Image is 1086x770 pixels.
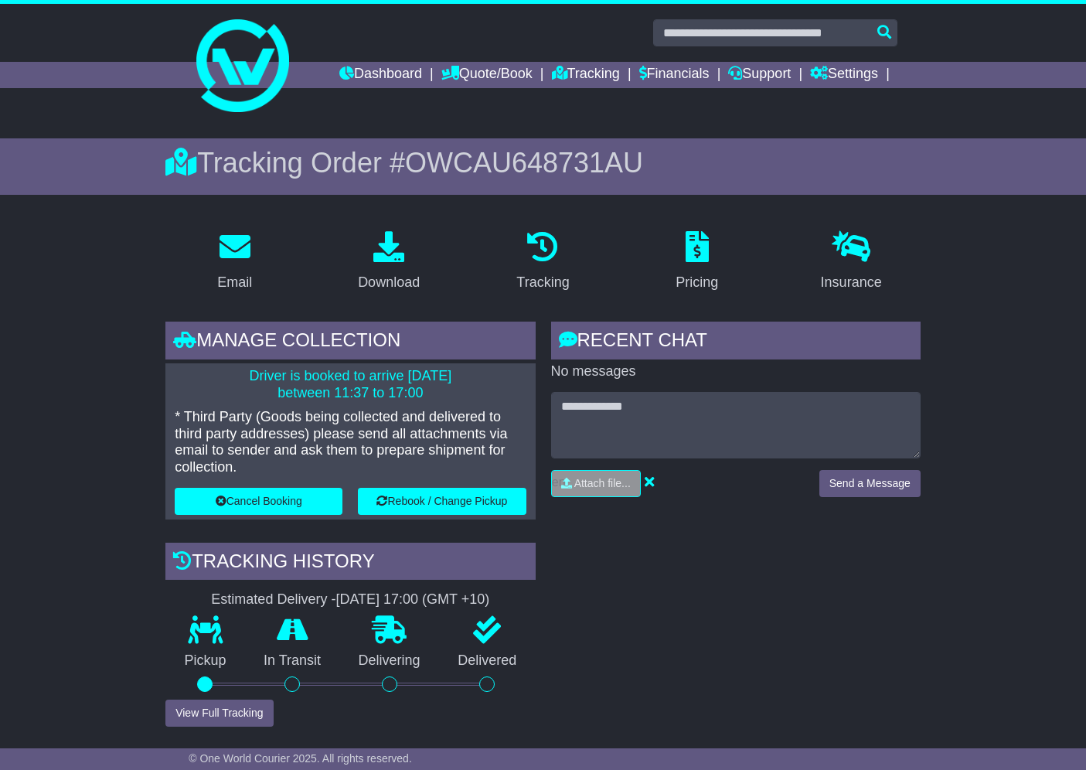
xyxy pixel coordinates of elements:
div: Email [217,272,252,293]
a: Pricing [666,226,728,298]
div: [DATE] 17:00 (GMT +10) [335,591,489,608]
p: No messages [551,363,921,380]
a: Tracking [552,62,620,88]
a: Settings [810,62,878,88]
p: In Transit [245,652,340,669]
div: Insurance [821,272,882,293]
p: Delivering [339,652,439,669]
div: RECENT CHAT [551,322,921,363]
a: Insurance [811,226,892,298]
a: Support [728,62,791,88]
div: Manage collection [165,322,535,363]
a: Tracking [506,226,579,298]
a: Email [207,226,262,298]
div: Download [358,272,420,293]
a: Download [348,226,430,298]
button: Rebook / Change Pickup [358,488,526,515]
a: Financials [639,62,710,88]
p: * Third Party (Goods being collected and delivered to third party addresses) please send all atta... [175,409,526,475]
div: Estimated Delivery - [165,591,535,608]
a: Dashboard [339,62,422,88]
p: Driver is booked to arrive [DATE] between 11:37 to 17:00 [175,368,526,401]
div: Tracking Order # [165,146,921,179]
span: OWCAU648731AU [405,147,643,179]
button: Cancel Booking [175,488,342,515]
p: Delivered [439,652,536,669]
div: Pricing [676,272,718,293]
button: Send a Message [819,470,921,497]
div: Tracking history [165,543,535,584]
a: Quote/Book [441,62,533,88]
button: View Full Tracking [165,700,273,727]
div: Tracking [516,272,569,293]
p: Pickup [165,652,245,669]
span: © One World Courier 2025. All rights reserved. [189,752,412,765]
